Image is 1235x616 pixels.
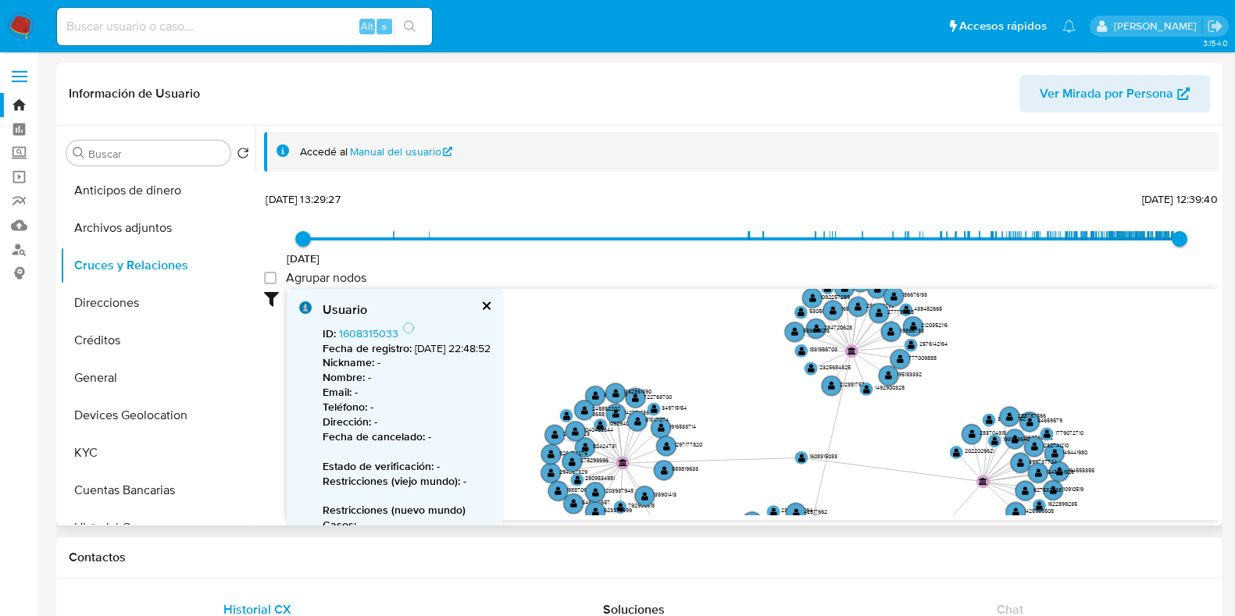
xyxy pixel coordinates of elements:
[350,144,453,159] a: Manual del usuario
[658,423,665,433] text: 
[1042,441,1069,450] text: 1232741210
[609,419,637,428] text: 1092940416
[848,347,856,354] text: 
[559,468,587,476] text: 294052329
[323,518,491,532] p: -
[841,304,866,313] text: 165941694
[582,498,610,507] text: 548357657
[323,385,491,400] p: -
[662,404,687,412] text: 349715154
[651,404,658,414] text: 
[661,466,668,475] text: 
[830,306,837,315] text: 
[323,517,356,532] b: Casos :
[1033,486,1062,494] text: 627532868
[323,326,336,341] b: ID :
[604,390,627,399] text: 87124869
[548,468,555,478] text: 
[69,86,200,101] h1: Información de Usuario
[808,365,815,374] text: 
[287,251,320,266] span: [DATE]
[863,385,870,394] text: 
[1141,191,1217,207] span: [DATE] 12:39:40
[979,477,987,485] text: 
[1062,20,1076,33] a: Notificaciones
[582,443,589,452] text: 
[603,486,633,495] text: 1203937948
[1056,467,1063,476] text: 
[323,399,367,415] b: Teléfono :
[1036,501,1043,511] text: 
[781,506,812,515] text: 2358626764
[323,355,491,370] p: -
[1207,18,1223,34] a: Salir
[1023,433,1053,442] text: 1363566462
[73,147,85,159] button: Buscar
[323,341,491,356] p: [DATE] 22:48:52
[60,509,255,547] button: Historial Casos
[69,550,1210,565] h1: Contactos
[1012,435,1019,444] text: 
[323,369,365,385] b: Nombre :
[1055,429,1083,437] text: 1779072710
[323,370,491,385] p: -
[382,19,387,34] span: s
[908,340,915,350] text: 
[1003,436,1030,444] text: 193966640
[1022,486,1029,496] text: 
[921,321,948,329] text: 2120352116
[1017,458,1024,468] text: 
[60,322,255,359] button: Créditos
[798,347,805,356] text: 
[953,448,960,458] text: 
[60,284,255,322] button: Direcciones
[585,474,615,482] text: 2309534981
[581,406,588,415] text: 
[672,465,698,473] text: 559819633
[819,363,850,372] text: 2325684325
[323,429,425,444] b: Fecha de cancelado :
[669,422,695,431] text: 1916533714
[812,324,819,333] text: 
[572,427,579,436] text: 
[612,409,619,418] text: 
[897,370,922,379] text: 195133332
[798,454,805,463] text: 
[60,359,255,397] button: General
[1030,442,1037,451] text: 
[852,283,879,291] text: 215704042
[1029,458,1057,466] text: 399737724
[1067,466,1094,475] text: 194555355
[394,16,426,37] button: search-icon
[991,436,998,446] text: 
[1024,507,1054,515] text: 1425986508
[323,415,491,429] p: -
[592,507,599,517] text: 
[286,270,366,286] span: Agrupar nodos
[820,293,850,301] text: 1092257289
[569,458,576,467] text: 
[584,426,613,434] text: 1040456644
[1061,485,1083,493] text: 110910519
[908,354,937,362] text: 777009888
[1051,449,1058,458] text: 
[339,326,398,341] a: 1608315033
[1050,486,1057,495] text: 
[566,486,596,494] text: 1988706674
[1048,500,1077,508] text: 1622899235
[809,294,816,303] text: 
[593,442,616,450] text: 82424731
[770,507,777,517] text: 
[624,408,653,417] text: 1423512360
[60,209,255,247] button: Archivos adjuntos
[897,354,904,364] text: 
[597,421,604,430] text: 
[874,383,904,392] text: 1492900328
[237,147,249,164] button: Volver al orden por defecto
[804,507,827,516] text: 42817662
[674,440,703,449] text: 1297177820
[617,503,624,512] text: 
[563,411,570,421] text: 
[88,147,224,161] input: Buscar
[809,452,837,461] text: 1608315033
